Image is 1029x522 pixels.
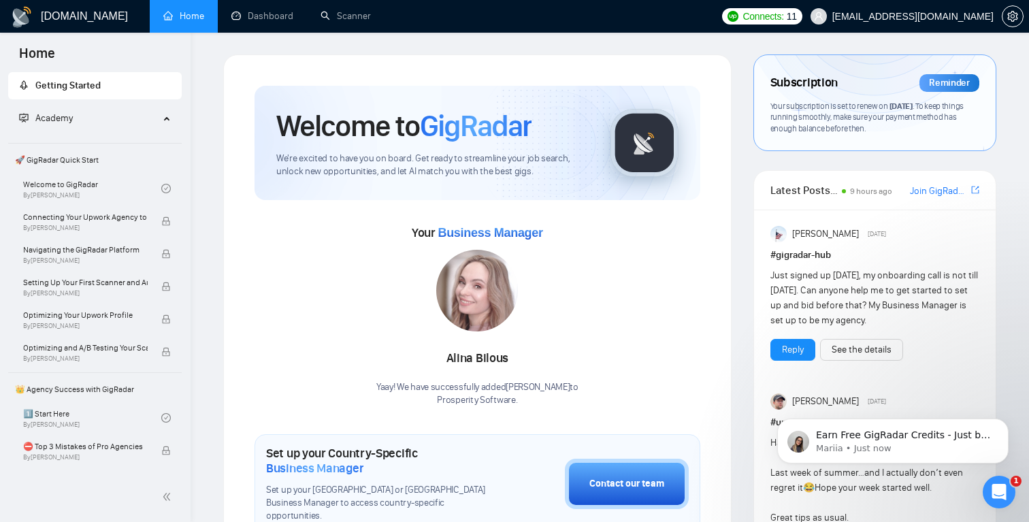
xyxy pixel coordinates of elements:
[919,74,979,92] div: Reminder
[23,174,161,203] a: Welcome to GigRadarBy[PERSON_NAME]
[8,44,66,72] span: Home
[820,339,903,361] button: See the details
[161,314,171,324] span: lock
[276,108,532,144] h1: Welcome to
[35,112,73,124] span: Academy
[589,476,664,491] div: Contact our team
[23,224,148,232] span: By [PERSON_NAME]
[1002,11,1023,22] span: setting
[376,347,578,370] div: Alina Bilous
[23,289,148,297] span: By [PERSON_NAME]
[23,341,148,355] span: Optimizing and A/B Testing Your Scanner for Better Results
[23,440,148,453] span: ⛔ Top 3 Mistakes of Pro Agencies
[8,72,182,99] li: Getting Started
[161,184,171,193] span: check-circle
[770,339,815,361] button: Reply
[565,459,689,509] button: Contact our team
[23,276,148,289] span: Setting Up Your First Scanner and Auto-Bidder
[163,10,204,22] a: homeHome
[23,453,148,461] span: By [PERSON_NAME]
[10,146,180,174] span: 🚀 GigRadar Quick Start
[231,10,293,22] a: dashboardDashboard
[35,80,101,91] span: Getting Started
[412,225,543,240] span: Your
[23,257,148,265] span: By [PERSON_NAME]
[376,394,578,407] p: Prosperity Software .
[850,186,892,196] span: 9 hours ago
[832,342,892,357] a: See the details
[19,113,29,123] span: fund-projection-screen
[266,461,363,476] span: Business Manager
[23,308,148,322] span: Optimizing Your Upwork Profile
[321,10,371,22] a: searchScanner
[770,101,964,133] span: Your subscription is set to renew on . To keep things running smoothly, make sure your payment me...
[23,210,148,224] span: Connecting Your Upwork Agency to GigRadar
[266,446,497,476] h1: Set up your Country-Specific
[161,249,171,259] span: lock
[276,152,589,178] span: We're excited to have you on board. Get ready to streamline your job search, unlock new opportuni...
[1002,11,1024,22] a: setting
[770,71,838,95] span: Subscription
[728,11,738,22] img: upwork-logo.png
[787,9,797,24] span: 11
[23,322,148,330] span: By [PERSON_NAME]
[770,226,787,242] img: Anisuzzaman Khan
[792,227,859,242] span: [PERSON_NAME]
[161,446,171,455] span: lock
[770,248,979,263] h1: # gigradar-hub
[814,12,823,21] span: user
[782,342,804,357] a: Reply
[161,282,171,291] span: lock
[161,347,171,357] span: lock
[19,112,73,124] span: Academy
[1002,5,1024,27] button: setting
[23,243,148,257] span: Navigating the GigRadar Platform
[161,216,171,226] span: lock
[161,413,171,423] span: check-circle
[971,184,979,195] span: export
[610,109,679,177] img: gigradar-logo.png
[868,228,886,240] span: [DATE]
[770,270,978,326] span: Just signed up [DATE], my onboarding call is not till [DATE]. Can anyone help me to get started t...
[983,476,1015,508] iframe: Intercom live chat
[757,390,1029,485] iframe: Intercom notifications message
[10,376,180,403] span: 👑 Agency Success with GigRadar
[23,403,161,433] a: 1️⃣ Start HereBy[PERSON_NAME]
[436,250,518,331] img: 1686179470292-84.jpg
[376,381,578,407] div: Yaay! We have successfully added [PERSON_NAME] to
[742,9,783,24] span: Connects:
[910,184,968,199] a: Join GigRadar Slack Community
[11,6,33,28] img: logo
[438,226,542,240] span: Business Manager
[420,108,532,144] span: GigRadar
[19,80,29,90] span: rocket
[770,182,838,199] span: Latest Posts from the GigRadar Community
[803,482,815,493] span: 😂
[1011,476,1022,487] span: 1
[889,101,913,111] span: [DATE]
[23,355,148,363] span: By [PERSON_NAME]
[162,490,176,504] span: double-left
[971,184,979,197] a: export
